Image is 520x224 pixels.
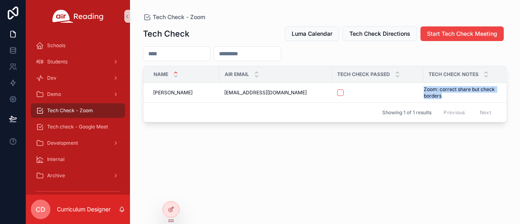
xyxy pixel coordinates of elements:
a: Development [31,136,125,150]
span: Luma Calendar [292,30,332,38]
span: Showing 1 of 1 results [382,109,431,116]
h1: Tech Check [143,28,189,39]
button: Luma Calendar [285,26,339,41]
a: Schools [31,38,125,53]
a: [EMAIL_ADDRESS][DOMAIN_NAME] [224,89,327,96]
a: Internal [31,152,125,167]
span: Development [47,140,78,146]
span: [PERSON_NAME] [153,89,193,96]
p: Curriculum Designer [57,205,110,213]
span: Tech Check - Zoom [47,107,93,114]
span: Archive [47,172,65,179]
a: Archive [31,168,125,183]
img: App logo [52,10,104,23]
span: Name [154,71,168,78]
span: Students [47,59,67,65]
span: Schools [47,42,65,49]
a: Tech check - Google Meet [31,120,125,134]
button: Start Tech Check Meeting [420,26,504,41]
span: Dev [47,75,56,81]
div: scrollable content [26,33,130,195]
span: [EMAIL_ADDRESS][DOMAIN_NAME] [224,89,307,96]
span: Tech Check Directions [349,30,410,38]
span: Air Email [225,71,249,78]
span: Tech Check Passed [337,71,390,78]
a: Students [31,54,125,69]
a: Tech Check - Zoom [143,13,205,21]
span: Demo [47,91,61,98]
a: Zoom: correct share but check borders [424,86,496,99]
span: CD [36,204,45,214]
button: Tech Check Directions [342,26,417,41]
a: [PERSON_NAME] [153,89,214,96]
a: Dev [31,71,125,85]
span: Tech check - Google Meet [47,124,108,130]
span: Internal [47,156,65,163]
span: Start Tech Check Meeting [427,30,497,38]
span: Tech Check Notes [429,71,479,78]
span: Tech Check - Zoom [153,13,205,21]
a: Demo [31,87,125,102]
a: Tech Check - Zoom [31,103,125,118]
